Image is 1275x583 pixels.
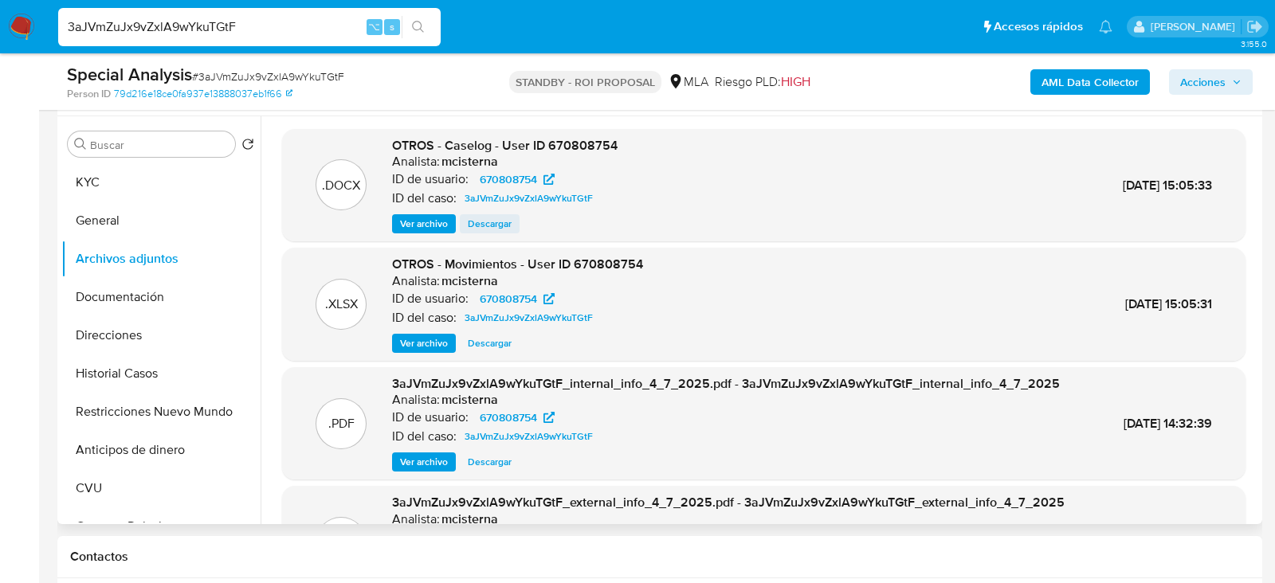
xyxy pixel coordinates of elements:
button: Restricciones Nuevo Mundo [61,393,261,431]
p: lourdes.morinigo@mercadolibre.com [1151,19,1241,34]
span: 3.155.0 [1241,37,1267,50]
h6: mcisterna [441,154,498,170]
span: HIGH [781,72,810,91]
span: [DATE] 15:05:31 [1125,295,1212,313]
button: Direcciones [61,316,261,354]
h1: Contactos [70,549,1249,565]
p: STANDBY - ROI PROPOSAL [509,71,661,93]
p: .XLSX [325,295,358,313]
span: Ver archivo [400,454,448,470]
p: ID del caso: [392,428,457,444]
span: # 3aJVmZuJx9vZxlA9wYkuTGtF [192,68,344,84]
div: MLA [668,73,708,91]
button: Historial Casos [61,354,261,393]
span: Descargar [468,335,512,351]
p: Analista: [392,392,440,408]
span: 3aJVmZuJx9vZxlA9wYkuTGtF [465,308,593,327]
button: Descargar [460,452,520,471]
h6: mcisterna [441,511,498,527]
p: ID del caso: [392,310,457,326]
span: Riesgo PLD: [715,73,810,91]
p: Analista: [392,154,440,170]
a: 3aJVmZuJx9vZxlA9wYkuTGtF [458,189,599,208]
button: Ver archivo [392,214,456,233]
button: Volver al orden por defecto [241,138,254,155]
span: [DATE] 14:32:39 [1124,414,1212,432]
button: General [61,202,261,240]
span: s [390,19,394,34]
p: .DOCX [322,177,360,194]
h6: mcisterna [441,392,498,408]
p: Analista: [392,511,440,527]
button: search-icon [402,16,434,38]
a: 3aJVmZuJx9vZxlA9wYkuTGtF [458,427,599,446]
a: 670808754 [470,408,564,427]
button: Ver archivo [392,334,456,353]
b: AML Data Collector [1042,69,1139,95]
span: 3aJVmZuJx9vZxlA9wYkuTGtF_internal_info_4_7_2025.pdf - 3aJVmZuJx9vZxlA9wYkuTGtF_internal_info_4_7_... [392,374,1060,393]
span: Ver archivo [400,335,448,351]
button: Documentación [61,278,261,316]
b: Special Analysis [67,61,192,87]
b: Person ID [67,87,111,101]
h6: mcisterna [441,273,498,289]
button: CVU [61,469,261,507]
span: Accesos rápidos [994,18,1083,35]
p: ID de usuario: [392,291,469,307]
a: 3aJVmZuJx9vZxlA9wYkuTGtF [458,308,599,327]
span: OTROS - Movimientos - User ID 670808754 [392,255,643,273]
p: ID del caso: [392,190,457,206]
a: 670808754 [470,289,564,308]
button: AML Data Collector [1030,69,1150,95]
span: 670808754 [480,170,537,189]
span: [DATE] 15:05:33 [1123,176,1212,194]
a: 670808754 [470,170,564,189]
a: 79d216e18ce0fa937e13888037eb1f66 [114,87,292,101]
input: Buscar usuario o caso... [58,17,441,37]
a: Salir [1246,18,1263,35]
span: Descargar [468,454,512,470]
span: Ver archivo [400,216,448,232]
span: 3aJVmZuJx9vZxlA9wYkuTGtF [465,189,593,208]
span: 3aJVmZuJx9vZxlA9wYkuTGtF_external_info_4_7_2025.pdf - 3aJVmZuJx9vZxlA9wYkuTGtF_external_info_4_7_... [392,493,1065,511]
span: 670808754 [480,408,537,427]
p: Analista: [392,273,440,289]
button: Anticipos de dinero [61,431,261,469]
span: Acciones [1180,69,1226,95]
button: KYC [61,163,261,202]
a: Notificaciones [1099,20,1112,33]
p: ID de usuario: [392,409,469,425]
button: Buscar [74,138,87,151]
p: ID de usuario: [392,171,469,187]
button: Cruces y Relaciones [61,507,261,546]
input: Buscar [90,138,229,152]
span: ⌥ [368,19,380,34]
button: Acciones [1169,69,1253,95]
span: 670808754 [480,289,537,308]
button: Descargar [460,214,520,233]
span: Descargar [468,216,512,232]
button: Ver archivo [392,452,456,471]
span: OTROS - Caselog - User ID 670808754 [392,136,618,155]
span: 3aJVmZuJx9vZxlA9wYkuTGtF [465,427,593,446]
p: .PDF [328,415,355,432]
button: Archivos adjuntos [61,240,261,278]
button: Descargar [460,334,520,353]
